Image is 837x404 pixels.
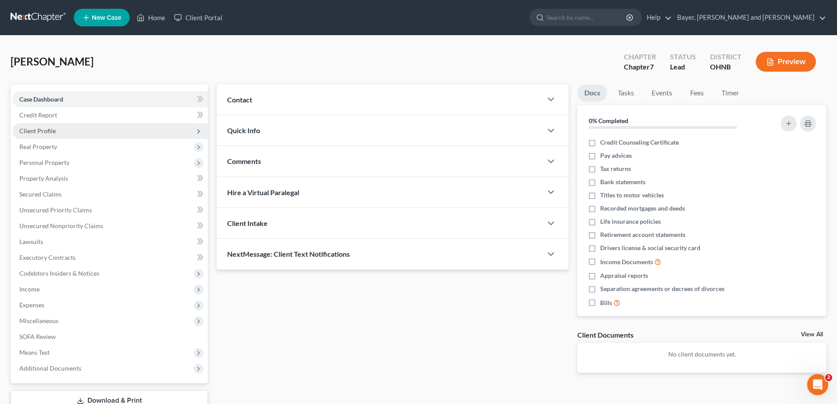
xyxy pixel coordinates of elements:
div: Client Documents [577,330,634,339]
span: Contact [227,95,252,104]
span: Credit Report [19,111,57,119]
span: Tax returns [600,164,631,173]
button: Preview [756,52,816,72]
div: OHNB [710,62,742,72]
a: View All [801,331,823,338]
p: No client documents yet. [584,350,819,359]
span: Bank statements [600,178,645,186]
span: Drivers license & social security card [600,244,700,252]
a: Unsecured Nonpriority Claims [12,218,208,234]
span: Property Analysis [19,175,68,182]
span: Income Documents [600,258,653,266]
span: New Case [92,15,121,21]
a: Docs [577,84,607,102]
a: Case Dashboard [12,91,208,107]
span: Pay advices [600,151,632,160]
div: District [710,52,742,62]
div: Lead [670,62,696,72]
span: Miscellaneous [19,317,58,324]
span: Income [19,285,40,293]
a: Events [645,84,679,102]
span: Separation agreements or decrees of divorces [600,284,725,293]
span: NextMessage: Client Text Notifications [227,250,350,258]
strong: 0% Completed [589,117,628,124]
a: Secured Claims [12,186,208,202]
a: Tasks [611,84,641,102]
span: Personal Property [19,159,69,166]
span: Titles to motor vehicles [600,191,664,200]
a: Lawsuits [12,234,208,250]
span: Additional Documents [19,364,81,372]
span: Retirement account statements [600,230,685,239]
span: 2 [825,374,832,381]
a: Credit Report [12,107,208,123]
span: Life insurance policies [600,217,661,226]
a: Timer [714,84,746,102]
span: Client Intake [227,219,268,227]
div: Chapter [624,62,656,72]
a: Bayer, [PERSON_NAME] and [PERSON_NAME] [673,10,826,25]
div: Chapter [624,52,656,62]
span: Secured Claims [19,190,62,198]
a: Fees [683,84,711,102]
span: Comments [227,157,261,165]
a: Property Analysis [12,171,208,186]
a: Home [132,10,170,25]
span: Bills [600,298,612,307]
div: Status [670,52,696,62]
span: Client Profile [19,127,56,135]
iframe: Intercom live chat [807,374,828,395]
span: Recorded mortgages and deeds [600,204,685,213]
span: Real Property [19,143,57,150]
span: Codebtors Insiders & Notices [19,269,99,277]
span: Hire a Virtual Paralegal [227,188,299,197]
span: Expenses [19,301,44,309]
span: SOFA Review [19,333,56,340]
span: Credit Counseling Certificate [600,138,679,147]
span: [PERSON_NAME] [11,55,94,68]
span: Case Dashboard [19,95,63,103]
span: Appraisal reports [600,271,648,280]
a: SOFA Review [12,329,208,345]
span: Means Test [19,349,50,356]
a: Help [642,10,672,25]
span: 7 [650,62,654,71]
span: Lawsuits [19,238,43,245]
a: Executory Contracts [12,250,208,266]
a: Unsecured Priority Claims [12,202,208,218]
input: Search by name... [547,9,627,25]
a: Client Portal [170,10,227,25]
span: Quick Info [227,126,260,135]
span: Unsecured Priority Claims [19,206,92,214]
span: Unsecured Nonpriority Claims [19,222,103,229]
span: Executory Contracts [19,254,76,261]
